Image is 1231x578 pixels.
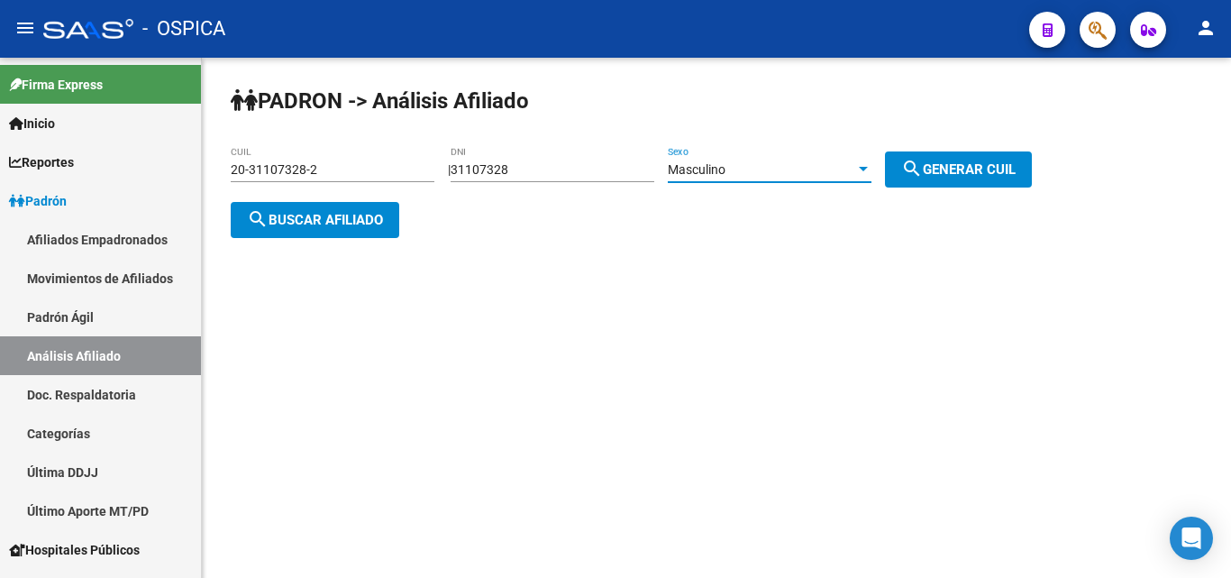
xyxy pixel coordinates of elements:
[9,114,55,133] span: Inicio
[231,88,529,114] strong: PADRON -> Análisis Afiliado
[885,151,1032,188] button: Generar CUIL
[142,9,225,49] span: - OSPICA
[9,191,67,211] span: Padrón
[448,162,1045,177] div: |
[9,540,140,560] span: Hospitales Públicos
[9,75,103,95] span: Firma Express
[247,212,383,228] span: Buscar afiliado
[901,158,923,179] mat-icon: search
[14,17,36,39] mat-icon: menu
[1170,517,1213,560] div: Open Intercom Messenger
[231,202,399,238] button: Buscar afiliado
[1195,17,1217,39] mat-icon: person
[9,152,74,172] span: Reportes
[247,208,269,230] mat-icon: search
[901,161,1016,178] span: Generar CUIL
[668,162,725,177] span: Masculino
